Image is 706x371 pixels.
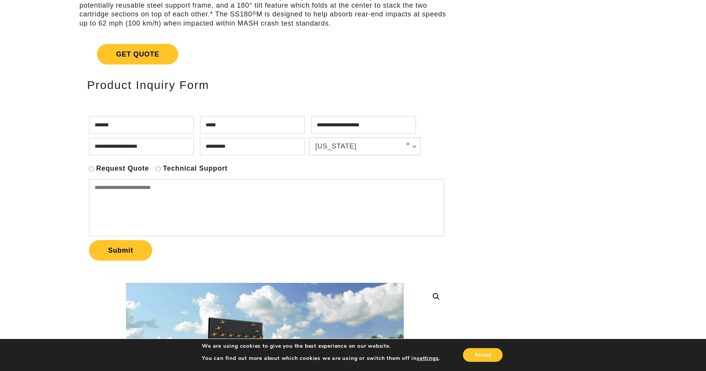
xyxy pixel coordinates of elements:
span: [US_STATE] [315,141,400,151]
label: Request Quote [96,164,149,173]
span: Get Quote [97,44,178,65]
h2: Product Inquiry Form [87,79,442,91]
p: You can find out more about which cookies we are using or switch them off in . [202,355,440,362]
button: Accept [463,348,503,362]
sup: ® [252,10,256,16]
p: We are using cookies to give you the best experience on our website. [202,343,440,350]
button: Submit [89,240,152,261]
a: Get Quote [79,35,450,74]
label: Technical Support [163,164,227,173]
a: [US_STATE] [309,138,420,155]
button: settings [417,355,438,362]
